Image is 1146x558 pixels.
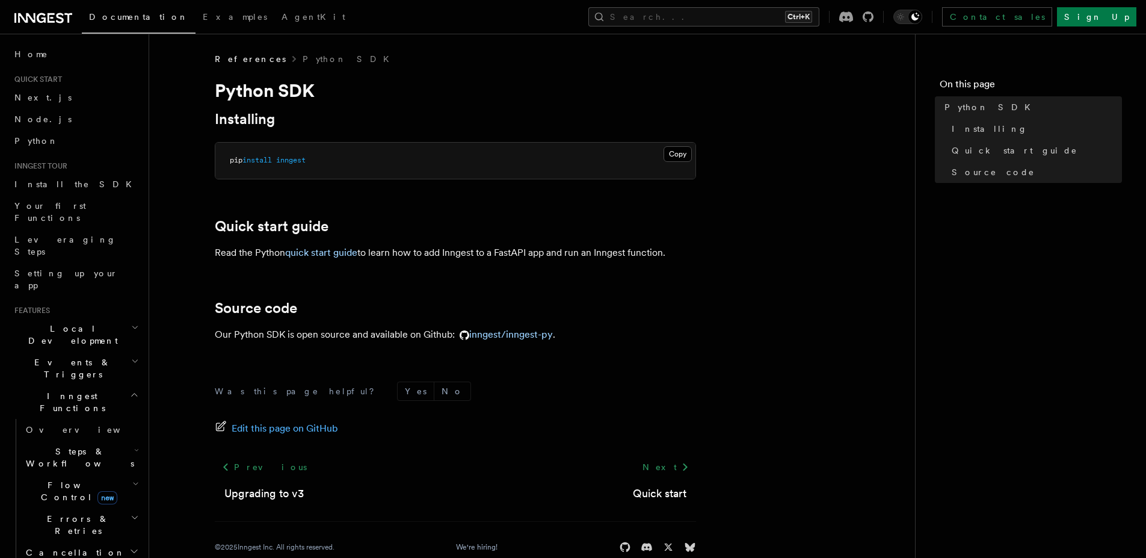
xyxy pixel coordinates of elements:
button: Yes [398,382,434,400]
button: No [434,382,470,400]
a: AgentKit [274,4,353,33]
span: Node.js [14,114,72,124]
a: Python SDK [940,96,1122,118]
a: Leveraging Steps [10,229,141,262]
span: Source code [952,166,1035,178]
a: Quick start [633,485,686,502]
a: Installing [947,118,1122,140]
button: Steps & Workflows [21,441,141,474]
a: Home [10,43,141,65]
span: Quick start [10,75,62,84]
span: Setting up your app [14,268,118,290]
a: We're hiring! [456,542,498,552]
span: Examples [203,12,267,22]
a: Python SDK [303,53,396,65]
span: Leveraging Steps [14,235,116,256]
a: Installing [215,111,275,128]
span: inngest [276,156,306,164]
p: Read the Python to learn how to add Inngest to a FastAPI app and run an Inngest function. [215,244,696,261]
a: Next.js [10,87,141,108]
span: Quick start guide [952,144,1077,157]
h1: Python SDK [215,79,696,101]
span: Errors & Retries [21,513,131,537]
span: Overview [26,425,150,435]
span: Inngest tour [10,161,67,171]
p: Was this page helpful? [215,385,383,397]
button: Toggle dark mode [893,10,922,24]
a: Sign Up [1057,7,1136,26]
a: Upgrading to v3 [224,485,304,502]
span: AgentKit [282,12,345,22]
a: Install the SDK [10,173,141,195]
span: Edit this page on GitHub [232,420,338,437]
a: Python [10,130,141,152]
span: References [215,53,286,65]
a: Setting up your app [10,262,141,296]
span: Installing [952,123,1027,135]
span: Local Development [10,323,131,347]
span: Steps & Workflows [21,445,134,470]
a: Source code [215,300,297,317]
a: Quick start guide [215,218,328,235]
a: Edit this page on GitHub [215,420,338,437]
kbd: Ctrl+K [785,11,812,23]
div: © 2025 Inngest Inc. All rights reserved. [215,542,334,552]
a: Next [635,456,696,478]
span: pip [230,156,242,164]
span: Inngest Functions [10,390,130,414]
span: Install the SDK [14,179,139,189]
span: new [97,491,117,504]
a: Quick start guide [947,140,1122,161]
a: Previous [215,456,314,478]
button: Copy [664,146,692,162]
span: Python [14,136,58,146]
a: Source code [947,161,1122,183]
a: Documentation [82,4,196,34]
a: Your first Functions [10,195,141,229]
button: Flow Controlnew [21,474,141,508]
a: Node.js [10,108,141,130]
span: Your first Functions [14,201,86,223]
button: Errors & Retries [21,508,141,542]
span: Features [10,306,50,315]
span: Events & Triggers [10,356,131,380]
a: quick start guide [285,247,357,258]
span: Flow Control [21,479,132,503]
button: Search...Ctrl+K [588,7,819,26]
button: Inngest Functions [10,385,141,419]
span: install [242,156,272,164]
a: Overview [21,419,141,441]
span: Documentation [89,12,188,22]
span: Next.js [14,93,72,102]
a: Contact sales [942,7,1052,26]
span: Home [14,48,48,60]
p: Our Python SDK is open source and available on Github: . [215,326,696,343]
a: Examples [196,4,274,33]
h4: On this page [940,77,1122,96]
button: Local Development [10,318,141,352]
button: Events & Triggers [10,352,141,385]
span: Python SDK [944,101,1038,113]
a: inngest/inngest-py [455,329,553,340]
